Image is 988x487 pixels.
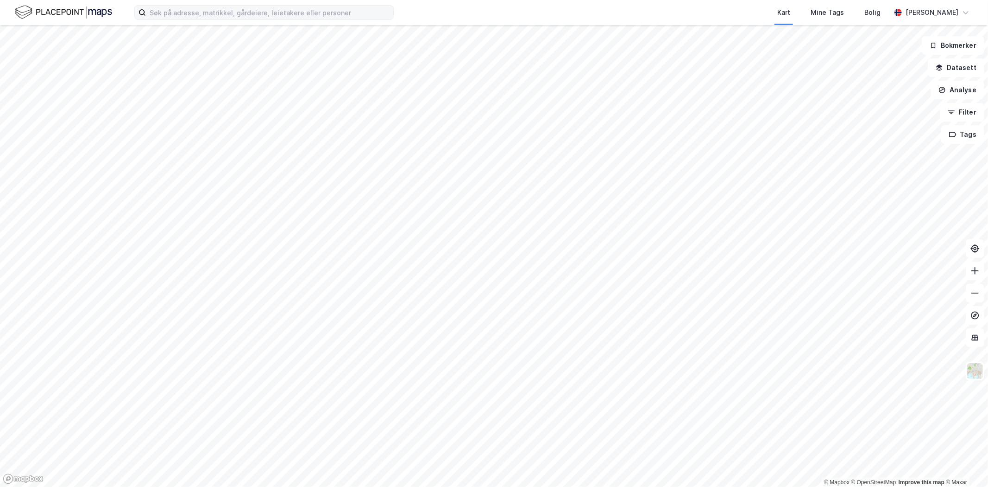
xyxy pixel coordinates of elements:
[864,7,881,18] div: Bolig
[931,81,984,99] button: Analyse
[811,7,844,18] div: Mine Tags
[777,7,790,18] div: Kart
[941,125,984,144] button: Tags
[824,479,850,486] a: Mapbox
[928,58,984,77] button: Datasett
[966,362,984,380] img: Z
[906,7,958,18] div: [PERSON_NAME]
[851,479,896,486] a: OpenStreetMap
[942,442,988,487] div: Kontrollprogram for chat
[942,442,988,487] iframe: Chat Widget
[15,4,112,20] img: logo.f888ab2527a4732fd821a326f86c7f29.svg
[3,474,44,484] a: Mapbox homepage
[940,103,984,122] button: Filter
[922,36,984,55] button: Bokmerker
[146,6,393,19] input: Søk på adresse, matrikkel, gårdeiere, leietakere eller personer
[899,479,944,486] a: Improve this map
